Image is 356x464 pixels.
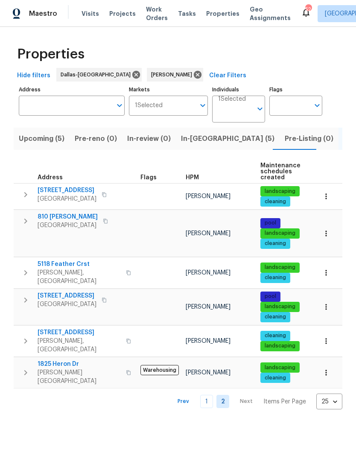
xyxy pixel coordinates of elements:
[261,342,299,350] span: landscaping
[147,68,203,82] div: [PERSON_NAME]
[261,188,299,195] span: landscaping
[38,368,121,385] span: [PERSON_NAME][GEOGRAPHIC_DATA]
[186,338,231,344] span: [PERSON_NAME]
[263,397,306,406] p: Items Per Page
[261,332,289,339] span: cleaning
[261,198,289,205] span: cleaning
[261,264,299,271] span: landscaping
[135,102,163,109] span: 1 Selected
[114,99,125,111] button: Open
[181,133,274,145] span: In-[GEOGRAPHIC_DATA] (5)
[140,365,179,375] span: Warehousing
[316,391,342,413] div: 25
[38,186,96,195] span: [STREET_ADDRESS]
[260,163,301,181] span: Maintenance schedules created
[140,175,157,181] span: Flags
[197,99,209,111] button: Open
[261,364,299,371] span: landscaping
[212,87,265,92] label: Individuals
[38,337,121,354] span: [PERSON_NAME], [GEOGRAPHIC_DATA]
[261,313,289,321] span: cleaning
[38,292,96,300] span: [STREET_ADDRESS]
[216,395,229,408] a: Goto page 2
[38,175,63,181] span: Address
[186,304,231,310] span: [PERSON_NAME]
[75,133,117,145] span: Pre-reno (0)
[56,68,142,82] div: Dallas-[GEOGRAPHIC_DATA]
[269,87,322,92] label: Flags
[186,175,199,181] span: HPM
[186,270,231,276] span: [PERSON_NAME]
[305,5,311,14] div: 52
[109,9,136,18] span: Projects
[261,240,289,247] span: cleaning
[261,219,280,227] span: pool
[38,260,121,268] span: 5118 Feather Crst
[29,9,57,18] span: Maestro
[261,374,289,382] span: cleaning
[261,230,299,237] span: landscaping
[14,68,54,84] button: Hide filters
[151,70,196,79] span: [PERSON_NAME]
[250,5,291,22] span: Geo Assignments
[200,395,213,408] a: Goto page 1
[17,70,50,81] span: Hide filters
[206,9,239,18] span: Properties
[38,213,98,221] span: 810 [PERSON_NAME]
[186,231,231,236] span: [PERSON_NAME]
[17,50,85,58] span: Properties
[285,133,333,145] span: Pre-Listing (0)
[146,5,168,22] span: Work Orders
[82,9,99,18] span: Visits
[38,268,121,286] span: [PERSON_NAME], [GEOGRAPHIC_DATA]
[261,293,280,300] span: pool
[38,328,121,337] span: [STREET_ADDRESS]
[169,394,342,409] nav: Pagination Navigation
[311,99,323,111] button: Open
[218,96,246,103] span: 1 Selected
[38,300,96,309] span: [GEOGRAPHIC_DATA]
[127,133,171,145] span: In-review (0)
[38,360,121,368] span: 1825 Heron Dr
[261,274,289,281] span: cleaning
[186,370,231,376] span: [PERSON_NAME]
[61,70,134,79] span: Dallas-[GEOGRAPHIC_DATA]
[19,87,125,92] label: Address
[19,133,64,145] span: Upcoming (5)
[178,11,196,17] span: Tasks
[261,303,299,310] span: landscaping
[206,68,250,84] button: Clear Filters
[186,193,231,199] span: [PERSON_NAME]
[38,221,98,230] span: [GEOGRAPHIC_DATA]
[169,395,197,408] button: Prev
[38,195,96,203] span: [GEOGRAPHIC_DATA]
[209,70,246,81] span: Clear Filters
[254,103,266,115] button: Open
[129,87,208,92] label: Markets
